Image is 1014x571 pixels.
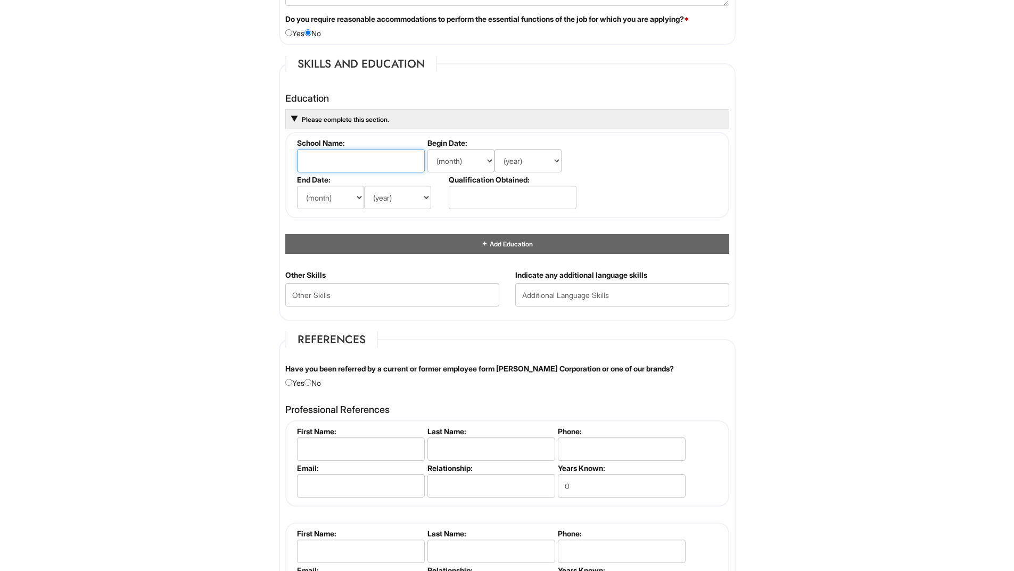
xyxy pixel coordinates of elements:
legend: Skills and Education [285,56,437,72]
label: Email: [297,464,423,473]
h4: Professional References [285,404,729,415]
a: Please complete this section. [301,115,389,123]
label: Phone: [558,529,684,538]
label: Begin Date: [427,138,575,147]
label: School Name: [297,138,423,147]
a: Add Education [481,240,532,248]
label: Indicate any additional language skills [515,270,647,280]
label: Qualification Obtained: [449,175,575,184]
input: Other Skills [285,283,499,307]
label: Phone: [558,427,684,436]
label: End Date: [297,175,444,184]
input: Additional Language Skills [515,283,729,307]
label: Do you require reasonable accommodations to perform the essential functions of the job for which ... [285,14,689,24]
h4: Education [285,93,729,104]
label: Other Skills [285,270,326,280]
div: Yes No [277,14,737,39]
div: Yes No [277,363,737,388]
label: Have you been referred by a current or former employee form [PERSON_NAME] Corporation or one of o... [285,363,674,374]
label: First Name: [297,529,423,538]
label: First Name: [297,427,423,436]
span: Add Education [488,240,532,248]
legend: References [285,332,378,347]
label: Last Name: [427,427,554,436]
label: Relationship: [427,464,554,473]
label: Years Known: [558,464,684,473]
label: Last Name: [427,529,554,538]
